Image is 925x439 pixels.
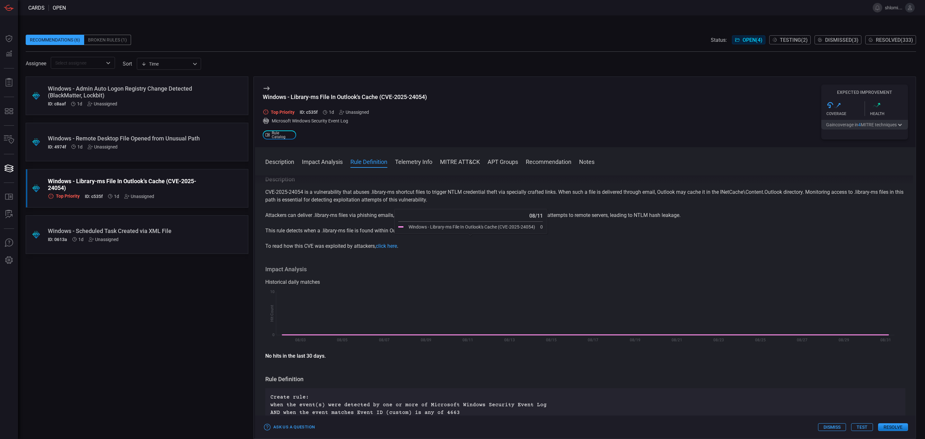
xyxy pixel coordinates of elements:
span: Status: [711,37,727,43]
p: To read how this CVE was exploited by attackers, . [265,242,905,250]
label: sort [123,61,132,67]
button: Test [851,423,873,431]
button: Telemetry Info [395,157,432,165]
text: 08/11 [463,338,473,342]
h5: ID: c535f [300,110,318,115]
div: Windows - Library-ms File In Outlook's Cache (CVE-2025-24054) [263,94,427,100]
span: Testing ( 2 ) [780,37,808,43]
text: 08/21 [672,338,682,342]
input: Select assignee [53,59,102,67]
div: Windows - Remote Desktop File Opened from Unusual Path [48,135,202,142]
div: Recommendations (6) [26,35,84,45]
button: MITRE - Detection Posture [1,103,17,119]
text: 08/27 [797,338,807,342]
text: 0 [272,333,275,337]
text: 08/13 [504,338,515,342]
span: Open ( 4 ) [743,37,762,43]
span: Sep 01, 2025 11:22 AM [114,194,119,199]
button: Gaincoverage in4MITRE techniques [821,120,908,130]
text: 08/29 [839,338,849,342]
button: APT Groups [488,157,518,165]
span: Rule Catalog [272,131,294,139]
button: Resolved(333) [865,35,916,44]
span: Assignee [26,60,46,67]
div: Historical daily matches [265,278,905,286]
text: 08/19 [630,338,640,342]
div: Unassigned [88,144,118,149]
text: 08/31 [880,338,891,342]
div: Broken Rules (1) [84,35,131,45]
span: shlomi.dr [885,5,903,10]
span: Sep 01, 2025 11:22 AM [77,101,82,106]
button: Rule Definition [350,157,387,165]
h5: ID: c535f [85,194,103,199]
text: 08/07 [379,338,390,342]
button: Resolve [878,423,908,431]
button: Recommendation [526,157,571,165]
div: Unassigned [124,194,154,199]
span: Sep 01, 2025 11:22 AM [78,237,84,242]
button: Detections [1,46,17,62]
div: Microsoft Windows Security Event Log [263,118,427,124]
button: Preferences [1,253,17,268]
div: Coverage [826,112,865,116]
div: Unassigned [339,110,369,115]
h3: Impact Analysis [265,265,905,273]
span: Resolved ( 333 ) [876,37,913,43]
button: Ask Us A Question [1,235,17,251]
button: Cards [1,161,17,176]
div: Windows - Scheduled Task Created via XML File [48,228,202,234]
button: Dashboard [1,31,17,46]
span: Cards [28,5,45,11]
text: 08/15 [546,338,557,342]
button: Description [265,157,294,165]
div: Unassigned [89,237,119,242]
text: Hit Count [270,305,274,322]
text: 08/17 [588,338,598,342]
h3: Rule Definition [265,375,905,383]
div: Top Priority [263,109,295,115]
span: open [53,5,66,11]
text: 10 [270,290,275,294]
span: Dismissed ( 3 ) [825,37,859,43]
span: 4 [858,122,861,127]
div: Health [870,112,908,116]
text: 08/05 [337,338,348,342]
p: This rule detects when a .library-ms file is found within Outlook's cache directory. [265,227,905,235]
h5: ID: c8aaf [48,101,66,106]
button: Impact Analysis [302,157,343,165]
div: Windows - Admin Auto Logon Registry Change Detected (BlackMatter, Lockbit) [48,85,202,99]
p: CVE-2025-24054 is a vulnerability that abuses .library-ms shortcut files to trigger NTLM credenti... [265,188,905,204]
button: Dismissed(3) [815,35,861,44]
span: Sep 01, 2025 11:22 AM [77,144,83,149]
text: 08/25 [755,338,766,342]
button: Rule Catalog [1,189,17,205]
button: Ask Us a Question [263,422,316,432]
button: Open(4) [732,35,765,44]
h5: Expected Improvement [821,90,908,95]
div: Time [141,61,191,67]
h5: ID: 4974f [48,144,66,149]
button: ALERT ANALYSIS [1,207,17,222]
text: 08/23 [713,338,724,342]
div: Unassigned [87,101,117,106]
button: Notes [579,157,595,165]
text: 08/09 [421,338,431,342]
p: Attackers can deliver .library-ms files via phishing emails, which when previewed in Outlook, tri... [265,211,905,219]
button: Dismiss [818,423,846,431]
text: 08/03 [295,338,306,342]
div: Top Priority [48,193,80,199]
div: Windows - Library-ms File In Outlook's Cache (CVE-2025-24054) [48,178,202,191]
span: Sep 01, 2025 11:22 AM [329,110,334,115]
button: Inventory [1,132,17,148]
strong: No hits in the last 30 days. [265,353,326,359]
h5: ID: 0613a [48,237,67,242]
a: click here [376,243,397,249]
button: Testing(2) [769,35,811,44]
button: Open [104,58,113,67]
button: MITRE ATT&CK [440,157,480,165]
button: Reports [1,75,17,90]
